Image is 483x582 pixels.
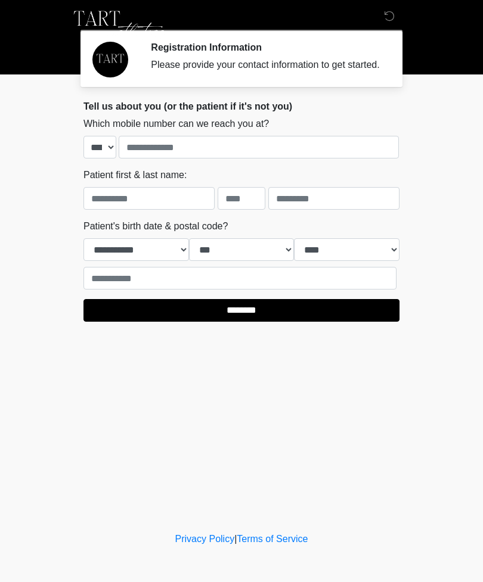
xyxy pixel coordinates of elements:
div: Please provide your contact information to get started. [151,58,382,72]
label: Patient first & last name: [83,168,187,182]
img: TART Aesthetics, LLC Logo [72,9,166,45]
h2: Tell us about you (or the patient if it's not you) [83,101,400,112]
label: Which mobile number can we reach you at? [83,117,269,131]
label: Patient's birth date & postal code? [83,219,228,234]
img: Agent Avatar [92,42,128,77]
a: | [234,534,237,544]
a: Terms of Service [237,534,308,544]
a: Privacy Policy [175,534,235,544]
